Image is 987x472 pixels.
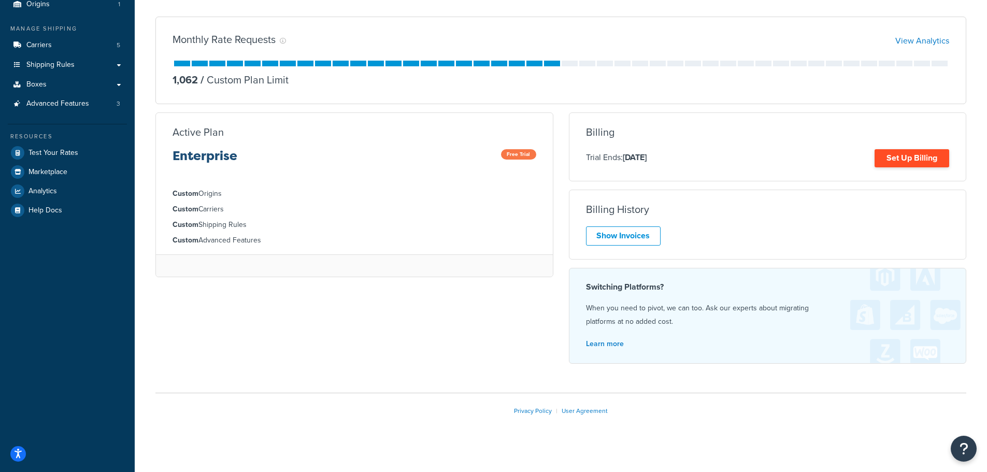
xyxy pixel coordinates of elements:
a: Test Your Rates [8,144,127,162]
p: Trial Ends: [586,151,647,164]
span: Analytics [28,187,57,196]
span: / [201,72,204,88]
h3: Monthly Rate Requests [173,34,276,45]
strong: Custom [173,219,198,230]
li: Carriers [8,36,127,55]
h3: Active Plan [173,126,224,138]
span: Shipping Rules [26,61,75,69]
button: Open Resource Center [951,436,977,462]
li: Origins [173,188,536,199]
span: Marketplace [28,168,67,177]
a: Learn more [586,338,624,349]
h3: Enterprise [173,149,237,171]
span: Advanced Features [26,99,89,108]
a: Advanced Features 3 [8,94,127,113]
strong: Custom [173,204,198,214]
h3: Billing History [586,204,649,215]
a: Show Invoices [586,226,661,246]
span: Carriers [26,41,52,50]
a: Boxes [8,75,127,94]
p: When you need to pivot, we can too. Ask our experts about migrating platforms at no added cost. [586,302,950,328]
a: View Analytics [895,35,949,47]
span: 3 [117,99,120,108]
span: Help Docs [28,206,62,215]
li: Advanced Features [8,94,127,113]
div: Manage Shipping [8,24,127,33]
a: Analytics [8,182,127,201]
a: User Agreement [562,406,608,416]
a: Set Up Billing [875,149,949,167]
h3: Billing [586,126,614,138]
h4: Switching Platforms? [586,281,950,293]
a: Shipping Rules [8,55,127,75]
li: Shipping Rules [173,219,536,231]
strong: [DATE] [623,151,647,163]
strong: Custom [173,235,198,246]
p: Custom Plan Limit [198,73,289,87]
a: Marketplace [8,163,127,181]
a: Help Docs [8,201,127,220]
span: Test Your Rates [28,149,78,158]
li: Advanced Features [173,235,536,246]
div: Resources [8,132,127,141]
a: Carriers 5 [8,36,127,55]
p: 1,062 [173,73,198,87]
span: Boxes [26,80,47,89]
strong: Custom [173,188,198,199]
span: Free Trial [501,149,536,160]
span: | [556,406,557,416]
li: Carriers [173,204,536,215]
span: 5 [117,41,120,50]
a: Privacy Policy [514,406,552,416]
